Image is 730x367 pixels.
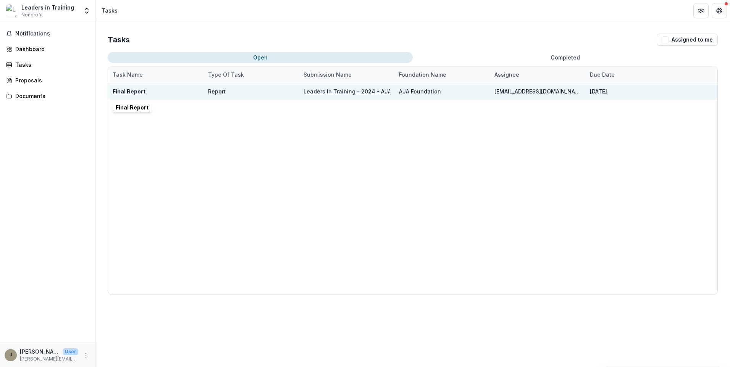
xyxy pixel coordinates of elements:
a: Dashboard [3,43,92,55]
div: Task Name [108,66,203,83]
div: [DATE] [590,87,607,95]
div: Submission Name [299,71,356,79]
a: Proposals [3,74,92,87]
button: Open entity switcher [81,3,92,18]
div: Due Date [585,66,681,83]
p: [PERSON_NAME][EMAIL_ADDRESS][DOMAIN_NAME] [20,348,60,356]
h2: Tasks [108,35,130,44]
div: Task Name [108,71,147,79]
img: Leaders in Training [6,5,18,17]
div: Foundation Name [394,66,490,83]
div: Proposals [15,76,86,84]
div: Type of Task [203,71,249,79]
div: Documents [15,92,86,100]
nav: breadcrumb [99,5,121,16]
button: Partners [693,3,709,18]
span: Notifications [15,31,89,37]
a: Leaders In Training - 2024 - AJA Foundation Grant Application [304,88,471,95]
div: Assignee [490,71,524,79]
div: Due Date [585,71,619,79]
div: janise@grantmesuccess.com [10,353,12,357]
button: Assigned to me [657,34,718,46]
div: Report [208,87,226,95]
div: Foundation Name [394,71,451,79]
span: Nonprofit [21,11,43,18]
div: Tasks [15,61,86,69]
button: Completed [413,52,718,63]
a: Tasks [3,58,92,71]
div: Tasks [102,6,118,14]
button: Notifications [3,27,92,40]
a: Final Report [113,88,145,95]
div: [EMAIL_ADDRESS][DOMAIN_NAME] [494,87,581,95]
div: Dashboard [15,45,86,53]
div: Assignee [490,66,585,83]
p: User [63,348,78,355]
div: Type of Task [203,66,299,83]
p: [PERSON_NAME][EMAIL_ADDRESS][DOMAIN_NAME] [20,356,78,362]
div: Submission Name [299,66,394,83]
div: AJA Foundation [399,87,441,95]
button: More [81,351,90,360]
a: Documents [3,90,92,102]
button: Get Help [712,3,727,18]
button: Open [108,52,413,63]
div: Leaders in Training [21,3,74,11]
